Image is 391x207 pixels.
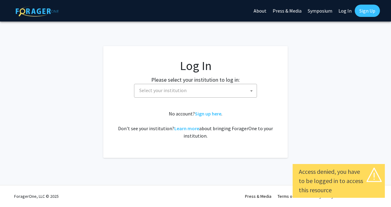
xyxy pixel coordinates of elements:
[134,84,257,98] span: Select your institution
[278,193,302,199] a: Terms of Use
[137,84,257,97] span: Select your institution
[139,87,187,93] span: Select your institution
[195,111,221,117] a: Sign up here
[299,167,379,195] div: Access denied, you have to be logged in to access this resource
[116,58,275,73] h1: Log In
[245,193,271,199] a: Press & Media
[174,125,199,131] a: Learn more about bringing ForagerOne to your institution
[14,186,59,207] div: ForagerOne, LLC © 2025
[355,5,380,17] a: Sign Up
[116,110,275,139] div: No account? . Don't see your institution? about bringing ForagerOne to your institution.
[16,6,59,17] img: ForagerOne Logo
[151,76,240,84] label: Please select your institution to log in:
